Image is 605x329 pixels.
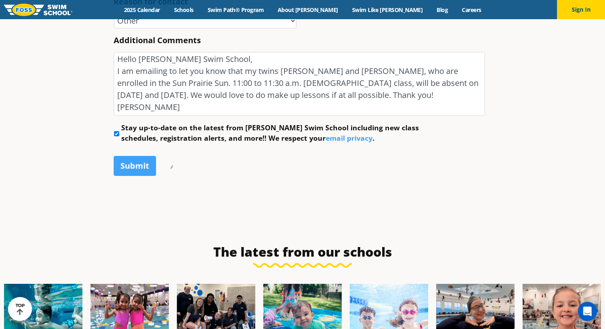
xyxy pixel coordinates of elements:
a: Swim Like [PERSON_NAME] [345,6,430,14]
img: FOSS Swim School Logo [4,4,72,16]
a: email privacy [326,133,373,143]
label: Additional Comments [114,35,201,46]
a: Blog [430,6,455,14]
a: 2025 Calendar [117,6,167,14]
a: About [PERSON_NAME] [271,6,345,14]
label: Stay up-to-date on the latest from [PERSON_NAME] Swim School including new class schedules, regis... [121,122,442,144]
a: Schools [167,6,200,14]
div: TOP [16,303,25,315]
div: Open Intercom Messenger [578,302,597,321]
input: Submit [114,156,156,176]
a: Careers [455,6,488,14]
a: Swim Path® Program [200,6,270,14]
